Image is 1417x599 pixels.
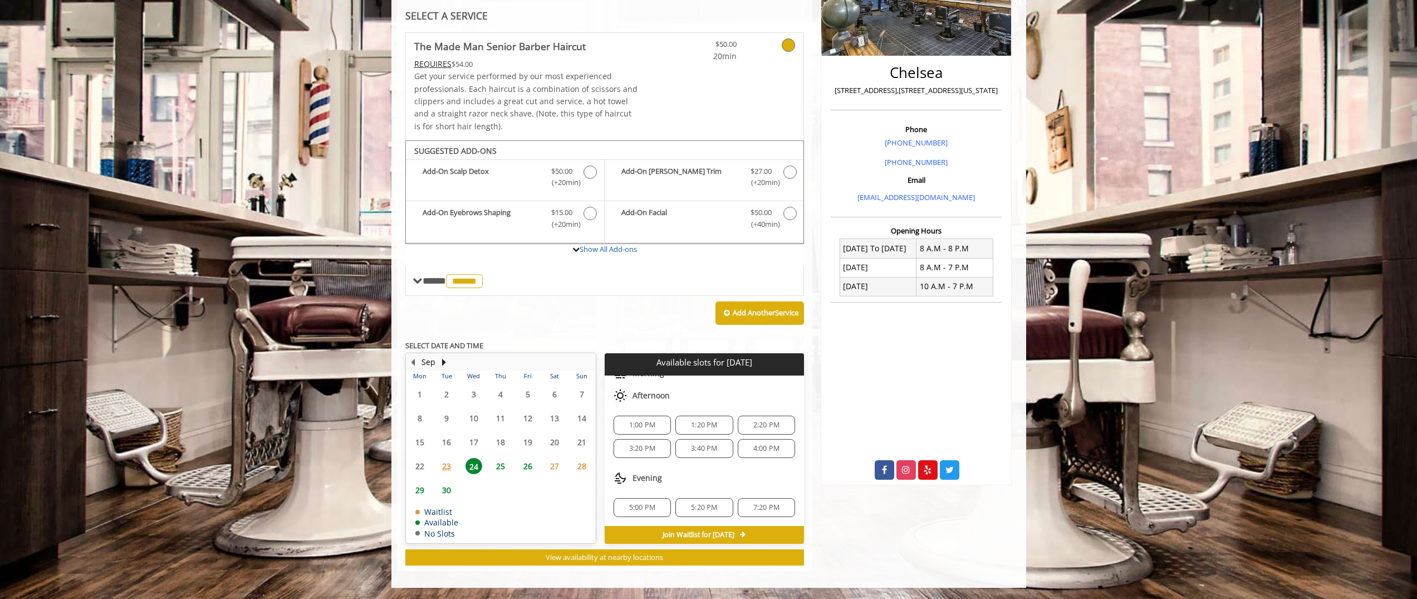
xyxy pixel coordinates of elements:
label: Add-On Scalp Detox [411,165,599,192]
span: 26 [519,458,536,474]
div: 3:40 PM [675,439,733,458]
span: 3:40 PM [691,444,717,453]
span: 1:00 PM [629,421,655,430]
td: Select day23 [433,454,460,478]
th: Fri [514,371,541,382]
span: Join Waitlist for [DATE] [663,530,734,539]
b: Add-On [PERSON_NAME] Trim [621,165,739,189]
td: No Slots [415,529,458,538]
img: afternoon slots [614,389,627,402]
div: 5:20 PM [675,498,733,517]
span: 4:00 PM [753,444,779,453]
td: [DATE] [840,277,916,296]
span: (+20min ) [545,177,578,188]
a: [EMAIL_ADDRESS][DOMAIN_NAME] [857,192,975,202]
th: Sun [568,371,595,382]
h2: Chelsea [833,65,999,81]
img: evening slots [614,471,627,485]
span: 3:20 PM [629,444,655,453]
span: Afternoon [632,391,670,400]
span: (+20min ) [744,177,777,188]
td: Select day29 [406,478,433,502]
a: [PHONE_NUMBER] [885,138,948,148]
h3: Phone [833,125,999,133]
button: Add AnotherService [715,301,804,325]
td: 8 A.M - 8 P.M [916,239,993,258]
button: Sep [421,356,435,368]
b: Add-On Facial [621,207,739,230]
div: 1:00 PM [614,416,671,435]
th: Wed [460,371,487,382]
div: 7:20 PM [738,498,795,517]
div: SELECT A SERVICE [405,11,805,21]
th: Sat [541,371,568,382]
label: Add-On Beard Trim [610,165,798,192]
th: Thu [487,371,514,382]
th: Tue [433,371,460,382]
b: SELECT DATE AND TIME [405,340,483,350]
div: 1:20 PM [675,416,733,435]
span: 27 [546,458,563,474]
div: 4:00 PM [738,439,795,458]
td: [DATE] [840,258,916,277]
td: [DATE] To [DATE] [840,239,916,258]
td: 8 A.M - 7 P.M [916,258,993,277]
span: 20min [671,50,737,62]
span: Morning [632,369,664,378]
b: Add-On Scalp Detox [423,165,540,189]
span: (+20min ) [545,218,578,230]
label: Add-On Eyebrows Shaping [411,207,599,233]
span: 5:20 PM [691,503,717,512]
b: Add Another Service [733,308,798,318]
b: SUGGESTED ADD-ONS [414,145,497,156]
span: 29 [411,482,428,498]
div: 3:20 PM [614,439,671,458]
b: Add-On Eyebrows Shaping [423,207,540,230]
span: 1:20 PM [691,421,717,430]
div: 5:00 PM [614,498,671,517]
div: 2:20 PM [738,416,795,435]
span: $50.00 [751,207,772,218]
span: (+40min ) [744,218,777,230]
td: Select day24 [460,454,487,478]
td: Select day25 [487,454,514,478]
span: $27.00 [751,165,772,177]
span: 28 [573,458,590,474]
span: $50.00 [551,165,572,177]
button: Next Month [440,356,449,368]
h3: Email [833,176,999,184]
a: [PHONE_NUMBER] [885,157,948,167]
span: 7:20 PM [753,503,779,512]
p: Get your service performed by our most experienced professionals. Each haircut is a combination o... [414,70,638,133]
span: 25 [492,458,509,474]
td: Select day27 [541,454,568,478]
div: The Made Man Senior Barber Haircut Add-onS [405,140,805,244]
span: View availability at nearby locations [546,552,663,562]
span: 24 [465,458,482,474]
button: Previous Month [409,356,418,368]
span: This service needs some Advance to be paid before we block your appointment [414,59,452,69]
p: [STREET_ADDRESS],[STREET_ADDRESS][US_STATE] [833,85,999,96]
td: Select day26 [514,454,541,478]
td: Waitlist [415,508,458,516]
a: $50.00 [671,33,737,62]
td: Select day30 [433,478,460,502]
span: 2:20 PM [753,421,779,430]
td: 10 A.M - 7 P.M [916,277,993,296]
b: The Made Man Senior Barber Haircut [414,38,586,54]
td: Select day28 [568,454,595,478]
span: 30 [438,482,455,498]
h3: Opening Hours [831,227,1002,235]
a: Show All Add-ons [580,244,637,254]
span: 23 [438,458,455,474]
span: $15.00 [551,207,572,218]
span: 5:00 PM [629,503,655,512]
label: Add-On Facial [610,207,798,233]
span: Evening [632,474,662,483]
p: Available slots for [DATE] [609,358,800,367]
div: $54.00 [414,58,638,70]
button: View availability at nearby locations [405,549,805,566]
td: Available [415,518,458,527]
th: Mon [406,371,433,382]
